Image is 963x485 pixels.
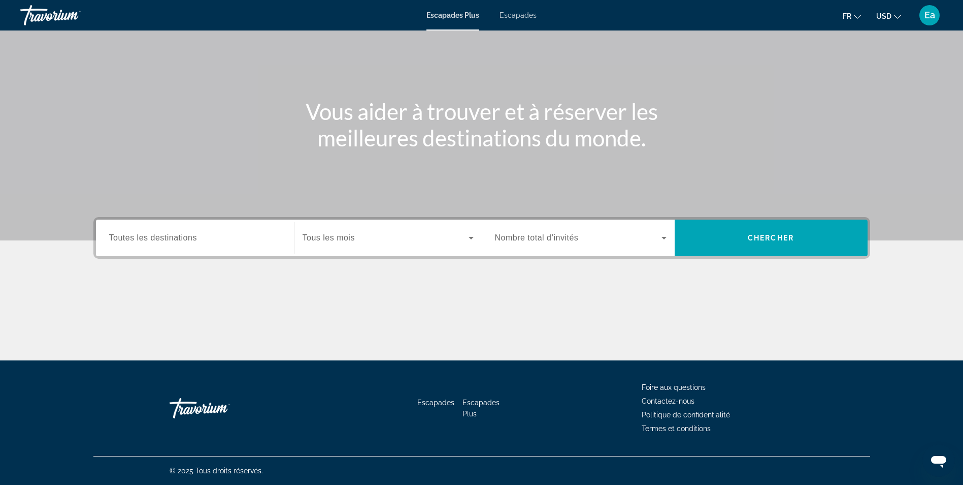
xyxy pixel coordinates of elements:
[500,11,537,19] a: Escapades
[642,397,694,405] a: Contactez-nous
[20,2,122,28] a: Travorium
[462,399,500,418] a: Escapades Plus
[922,444,955,477] iframe: Bouton de lancement de la fenêtre de messagerie
[916,5,943,26] button: Menu utilisateur
[291,98,672,151] h1: Vous aider à trouver et à réserver les meilleures destinations du monde.
[495,233,579,242] span: Nombre total d’invités
[417,399,454,407] a: Escapades
[876,12,891,20] span: USD
[924,10,935,20] span: Ea
[876,9,901,23] button: Changer de devise
[426,11,479,19] a: Escapades Plus
[748,234,794,242] span: Chercher
[642,425,711,433] a: Termes et conditions
[843,12,851,20] span: Fr
[642,383,706,391] a: Foire aux questions
[642,411,730,419] a: Politique de confidentialité
[96,220,868,256] div: Widget de recherche
[170,393,271,423] a: Travorium
[843,9,861,23] button: Changer la langue
[109,233,197,242] span: Toutes les destinations
[675,220,868,256] button: Chercher
[303,233,355,242] span: Tous les mois
[170,467,263,475] span: © 2025 Tous droits réservés.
